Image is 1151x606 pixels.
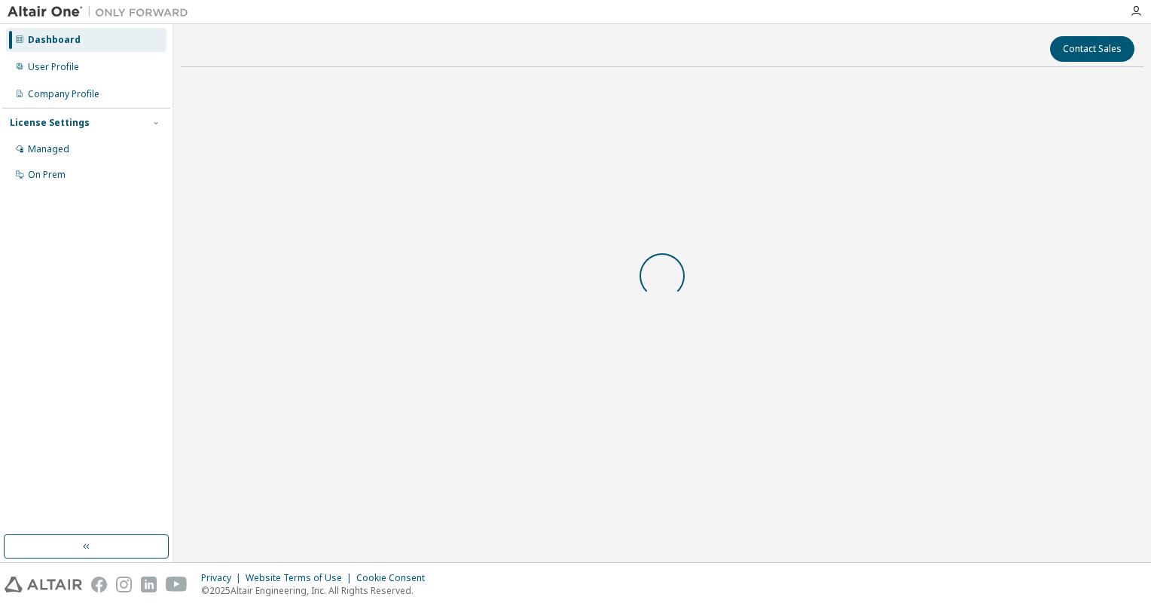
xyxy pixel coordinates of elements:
img: instagram.svg [116,577,132,592]
div: Managed [28,143,69,155]
div: Cookie Consent [356,572,434,584]
div: User Profile [28,61,79,73]
div: Privacy [201,572,246,584]
img: linkedin.svg [141,577,157,592]
div: Company Profile [28,88,99,100]
img: altair_logo.svg [5,577,82,592]
div: On Prem [28,169,66,181]
p: © 2025 Altair Engineering, Inc. All Rights Reserved. [201,584,434,597]
img: Altair One [8,5,196,20]
img: youtube.svg [166,577,188,592]
div: License Settings [10,117,90,129]
div: Dashboard [28,34,81,46]
button: Contact Sales [1050,36,1134,62]
div: Website Terms of Use [246,572,356,584]
img: facebook.svg [91,577,107,592]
